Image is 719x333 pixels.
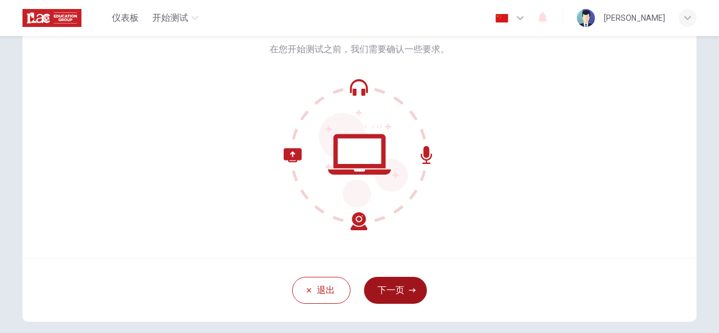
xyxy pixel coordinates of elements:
[22,7,107,29] a: ILAC logo
[292,277,351,304] button: 退出
[364,277,427,304] button: 下一页
[270,43,449,56] span: 在您开始测试之前，我们需要确认一些要求。
[604,11,665,25] div: [PERSON_NAME]
[152,11,188,25] span: 开始测试
[112,11,139,25] span: 仪表板
[22,7,81,29] img: ILAC logo
[148,8,203,28] button: 开始测试
[107,8,143,28] button: 仪表板
[577,9,595,27] img: Profile picture
[495,14,509,22] img: zh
